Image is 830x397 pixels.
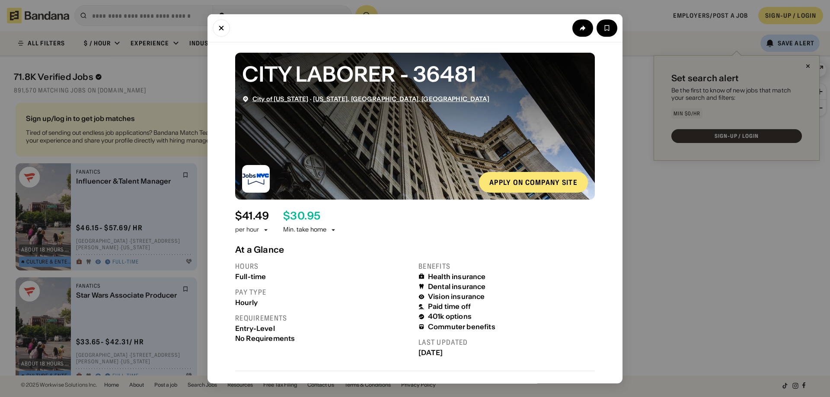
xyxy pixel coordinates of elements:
[283,210,320,222] div: $ 30.95
[235,287,412,296] div: Pay type
[418,337,595,346] div: Last updated
[235,324,412,332] div: Entry-Level
[313,95,489,102] a: [US_STATE], [GEOGRAPHIC_DATA], [GEOGRAPHIC_DATA]
[428,282,486,290] div: Dental insurance
[418,261,595,270] div: Benefits
[489,178,578,185] div: Apply on company site
[283,225,337,234] div: Min. take home
[235,272,412,280] div: Full-time
[428,302,471,311] div: Paid time off
[252,95,489,102] div: ·
[428,292,485,301] div: Vision insurance
[235,244,595,254] div: At a Glance
[235,298,412,306] div: Hourly
[235,210,269,222] div: $ 41.49
[428,322,495,330] div: Commuter benefits
[428,312,472,321] div: 401k options
[235,313,412,322] div: Requirements
[252,95,309,102] a: City of [US_STATE]
[428,272,486,280] div: Health insurance
[242,59,588,88] div: CITY LABORER - 36481
[235,334,412,342] div: No Requirements
[242,165,270,192] img: City of New York logo
[235,225,259,234] div: per hour
[213,19,230,36] button: Close
[235,261,412,270] div: Hours
[418,348,595,356] div: [DATE]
